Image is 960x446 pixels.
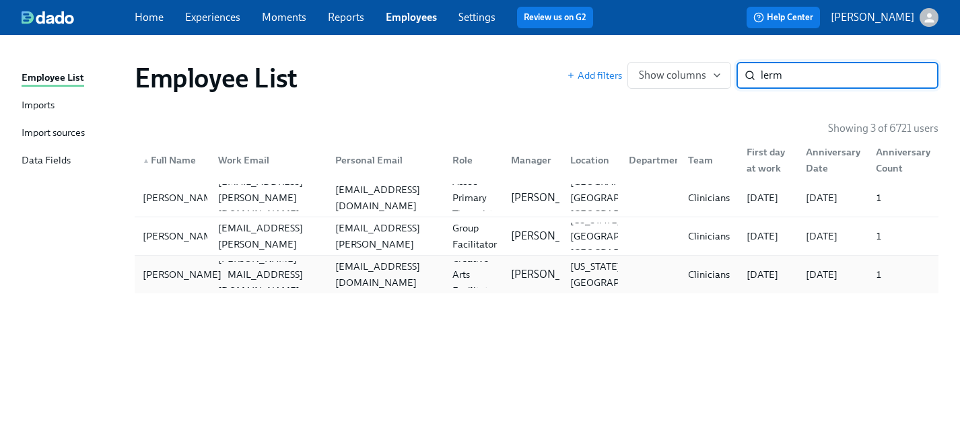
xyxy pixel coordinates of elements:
[506,152,559,168] div: Manager
[458,11,495,24] a: Settings
[800,228,866,244] div: [DATE]
[559,147,619,174] div: Location
[213,204,324,268] div: [PERSON_NAME][EMAIL_ADDRESS][PERSON_NAME][DOMAIN_NAME]
[330,182,442,214] div: [EMAIL_ADDRESS][DOMAIN_NAME]
[800,144,866,176] div: Anniversary Date
[741,228,795,244] div: [DATE]
[683,190,736,206] div: Clinicians
[511,190,594,205] p: [PERSON_NAME]
[330,258,442,291] div: [EMAIL_ADDRESS][DOMAIN_NAME]
[741,266,795,283] div: [DATE]
[639,69,720,82] span: Show columns
[565,242,675,307] div: [GEOGRAPHIC_DATA][US_STATE] [GEOGRAPHIC_DATA] [GEOGRAPHIC_DATA]
[330,152,442,168] div: Personal Email
[22,153,71,170] div: Data Fields
[683,228,736,244] div: Clinicians
[736,147,795,174] div: First day at work
[831,10,914,25] p: [PERSON_NAME]
[627,62,731,89] button: Show columns
[135,256,938,293] a: [PERSON_NAME][PERSON_NAME][EMAIL_ADDRESS][DOMAIN_NAME][EMAIL_ADDRESS][DOMAIN_NAME]Creative Arts F...
[447,174,501,222] div: Assoc Primary Therapist
[870,228,936,244] div: 1
[447,250,502,299] div: Creative Arts Facilitator
[135,11,164,24] a: Home
[137,190,227,206] div: [PERSON_NAME]
[135,217,938,256] a: [PERSON_NAME][PERSON_NAME][EMAIL_ADDRESS][PERSON_NAME][DOMAIN_NAME][PERSON_NAME][EMAIL_ADDRESS][P...
[870,266,936,283] div: 1
[137,152,207,168] div: Full Name
[330,204,442,268] div: [PERSON_NAME][EMAIL_ADDRESS][PERSON_NAME][DOMAIN_NAME]
[262,11,306,24] a: Moments
[831,8,938,27] button: [PERSON_NAME]
[753,11,813,24] span: Help Center
[22,11,135,24] a: dado
[683,152,736,168] div: Team
[565,152,619,168] div: Location
[213,174,324,222] div: [EMAIL_ADDRESS][PERSON_NAME][DOMAIN_NAME]
[22,125,124,142] a: Import sources
[22,11,74,24] img: dado
[447,152,501,168] div: Role
[517,7,593,28] button: Review us on G2
[137,147,207,174] div: ▲Full Name
[135,62,298,94] h1: Employee List
[511,267,594,282] p: [PERSON_NAME]
[677,147,736,174] div: Team
[567,69,622,82] button: Add filters
[865,147,936,174] div: Anniversary Count
[22,98,124,114] a: Imports
[22,153,124,170] a: Data Fields
[741,144,795,176] div: First day at work
[511,229,594,244] p: [PERSON_NAME]
[22,70,124,87] a: Employee List
[800,190,866,206] div: [DATE]
[524,11,586,24] a: Review us on G2
[741,190,795,206] div: [DATE]
[618,147,677,174] div: Department
[870,190,936,206] div: 1
[500,147,559,174] div: Manager
[565,174,675,222] div: [GEOGRAPHIC_DATA] [GEOGRAPHIC_DATA] [GEOGRAPHIC_DATA]
[185,11,240,24] a: Experiences
[328,11,364,24] a: Reports
[565,212,675,260] div: [US_STATE] [GEOGRAPHIC_DATA] [GEOGRAPHIC_DATA]
[22,98,55,114] div: Imports
[137,266,227,283] div: [PERSON_NAME]
[800,266,866,283] div: [DATE]
[137,228,227,244] div: [PERSON_NAME]
[143,157,149,164] span: ▲
[447,220,502,252] div: Group Facilitator
[135,217,938,255] div: [PERSON_NAME][PERSON_NAME][EMAIL_ADDRESS][PERSON_NAME][DOMAIN_NAME][PERSON_NAME][EMAIL_ADDRESS][P...
[22,125,85,142] div: Import sources
[213,152,324,168] div: Work Email
[324,147,442,174] div: Personal Email
[207,147,324,174] div: Work Email
[795,147,866,174] div: Anniversary Date
[213,250,324,299] div: [PERSON_NAME][EMAIL_ADDRESS][DOMAIN_NAME]
[623,152,690,168] div: Department
[442,147,501,174] div: Role
[683,266,736,283] div: Clinicians
[828,121,938,136] p: Showing 3 of 6721 users
[761,62,938,89] input: Search by name
[386,11,437,24] a: Employees
[135,179,938,217] a: [PERSON_NAME][EMAIL_ADDRESS][PERSON_NAME][DOMAIN_NAME][EMAIL_ADDRESS][DOMAIN_NAME]Assoc Primary T...
[22,70,84,87] div: Employee List
[870,144,936,176] div: Anniversary Count
[747,7,820,28] button: Help Center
